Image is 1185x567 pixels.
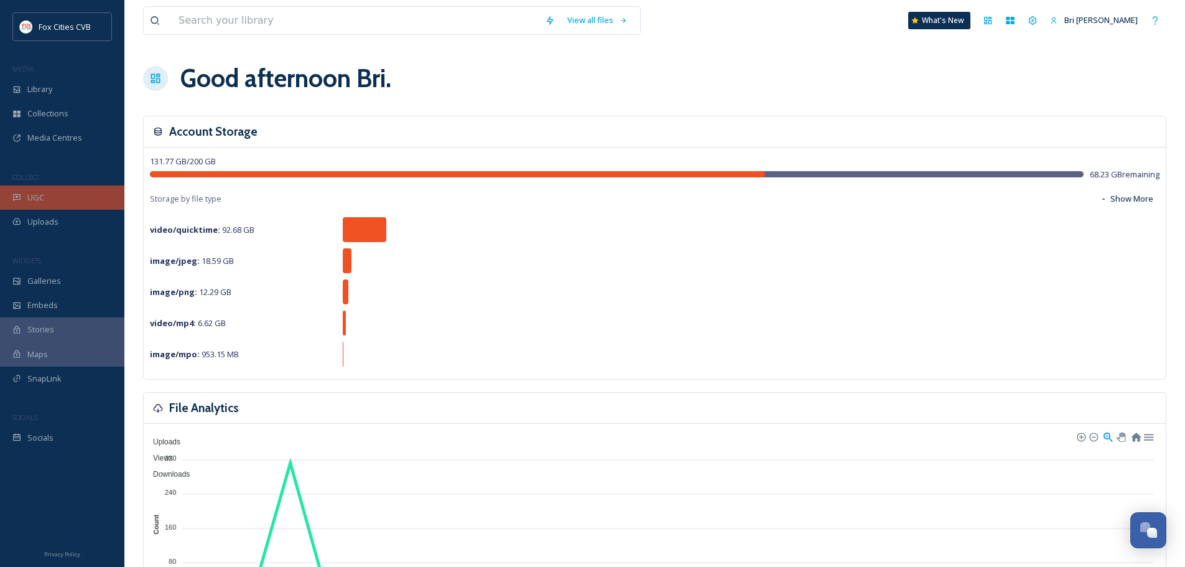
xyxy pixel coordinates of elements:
strong: image/jpeg : [150,255,200,266]
strong: image/png : [150,286,197,298]
a: View all files [561,8,634,32]
span: Views [144,454,173,462]
span: SnapLink [27,373,62,385]
h3: File Analytics [169,399,239,417]
a: What's New [908,12,970,29]
span: Galleries [27,275,61,287]
span: Uploads [27,216,58,228]
span: SOCIALS [12,413,37,422]
div: Zoom Out [1089,432,1097,441]
span: 92.68 GB [150,224,254,235]
div: Panning [1117,433,1124,440]
span: Collections [27,108,68,119]
a: Privacy Policy [44,546,80,561]
span: COLLECT [12,172,39,182]
tspan: 240 [165,489,176,496]
input: Search your library [172,7,539,34]
span: Uploads [144,438,180,446]
span: 6.62 GB [150,317,226,329]
span: Downloads [144,470,190,479]
span: 953.15 MB [150,349,239,360]
span: UGC [27,192,44,204]
span: 18.59 GB [150,255,234,266]
tspan: 160 [165,523,176,530]
strong: video/mp4 : [150,317,196,329]
span: Bri [PERSON_NAME] [1064,14,1138,26]
strong: image/mpo : [150,349,200,360]
span: 131.77 GB / 200 GB [150,156,216,167]
span: Maps [27,349,48,360]
span: Embeds [27,299,58,311]
span: Stories [27,324,54,335]
div: Selection Zoom [1102,431,1113,441]
span: Library [27,83,52,95]
span: MEDIA [12,64,34,73]
div: Zoom In [1076,432,1085,441]
div: Menu [1143,431,1153,441]
span: WIDGETS [12,256,41,265]
button: Open Chat [1130,512,1166,548]
strong: video/quicktime : [150,224,220,235]
span: Storage by file type [150,193,221,205]
h1: Good afternoon Bri . [180,60,391,97]
span: 12.29 GB [150,286,231,298]
span: Media Centres [27,132,82,144]
span: Socials [27,432,53,444]
div: Reset Zoom [1130,431,1141,441]
button: Show More [1094,187,1159,211]
text: Count [152,515,160,535]
tspan: 80 [169,558,176,565]
span: Fox Cities CVB [39,21,91,32]
h3: Account Storage [169,123,258,141]
tspan: 320 [165,454,176,462]
a: Bri [PERSON_NAME] [1044,8,1144,32]
img: images.png [20,21,32,33]
span: Privacy Policy [44,550,80,558]
span: 68.23 GB remaining [1090,169,1159,180]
